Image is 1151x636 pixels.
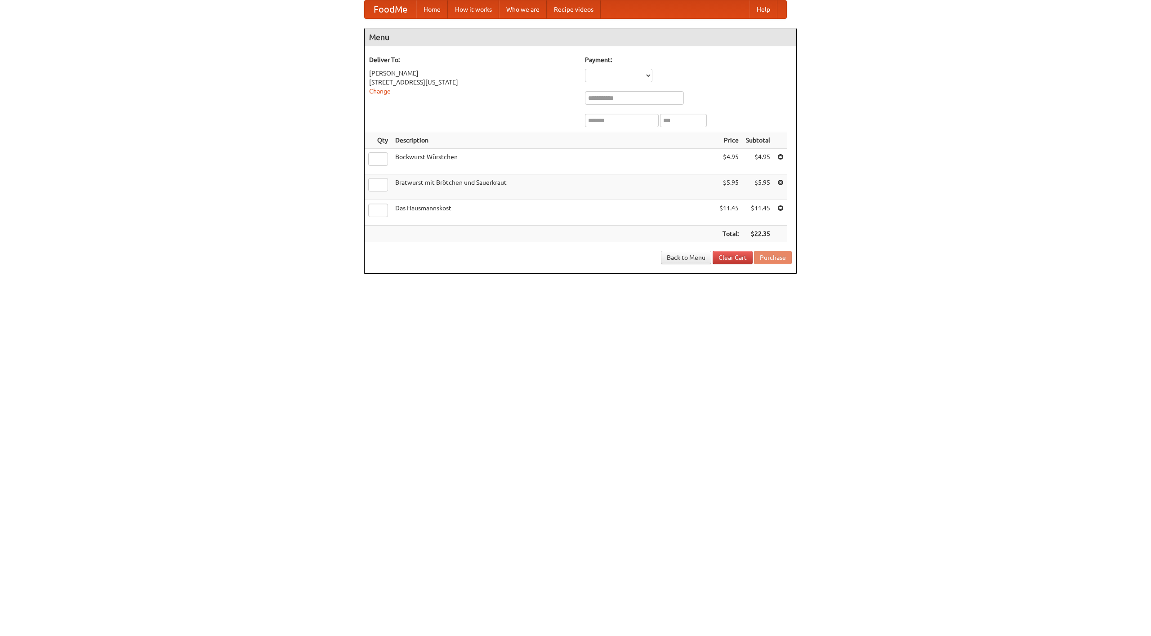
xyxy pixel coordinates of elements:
[392,132,716,149] th: Description
[369,55,576,64] h5: Deliver To:
[448,0,499,18] a: How it works
[742,149,774,174] td: $4.95
[716,174,742,200] td: $5.95
[369,88,391,95] a: Change
[754,251,792,264] button: Purchase
[392,149,716,174] td: Bockwurst Würstchen
[365,132,392,149] th: Qty
[716,226,742,242] th: Total:
[369,78,576,87] div: [STREET_ADDRESS][US_STATE]
[547,0,601,18] a: Recipe videos
[661,251,711,264] a: Back to Menu
[749,0,777,18] a: Help
[585,55,792,64] h5: Payment:
[716,200,742,226] td: $11.45
[742,226,774,242] th: $22.35
[742,200,774,226] td: $11.45
[392,174,716,200] td: Bratwurst mit Brötchen und Sauerkraut
[716,149,742,174] td: $4.95
[365,0,416,18] a: FoodMe
[742,174,774,200] td: $5.95
[416,0,448,18] a: Home
[392,200,716,226] td: Das Hausmannskost
[369,69,576,78] div: [PERSON_NAME]
[365,28,796,46] h4: Menu
[713,251,753,264] a: Clear Cart
[499,0,547,18] a: Who we are
[742,132,774,149] th: Subtotal
[716,132,742,149] th: Price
